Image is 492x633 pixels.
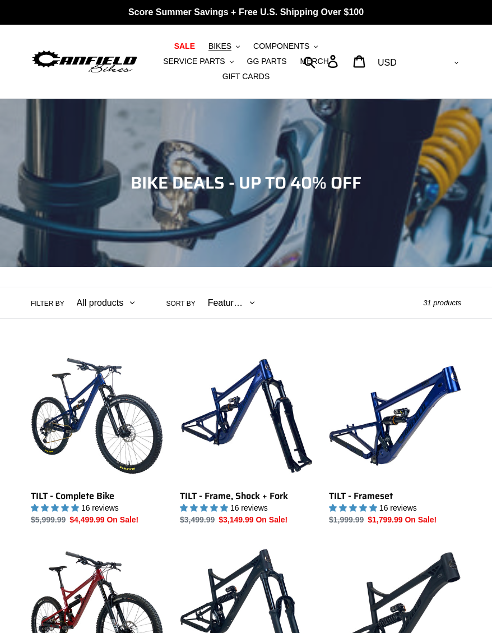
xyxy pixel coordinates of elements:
span: BIKES [208,42,231,51]
span: SERVICE PARTS [163,57,225,66]
label: Filter by [31,299,64,309]
button: SERVICE PARTS [157,54,239,69]
span: GIFT CARDS [222,72,270,81]
a: GG PARTS [242,54,293,69]
span: GG PARTS [247,57,287,66]
img: Canfield Bikes [31,48,138,75]
button: BIKES [203,39,245,54]
span: 31 products [423,299,461,307]
button: COMPONENTS [248,39,323,54]
span: COMPONENTS [253,42,309,51]
a: MERCH [294,54,334,69]
span: SALE [174,42,195,51]
a: GIFT CARDS [217,69,276,84]
label: Sort by [166,299,196,309]
span: BIKE DEALS - UP TO 40% OFF [131,169,361,196]
a: SALE [169,39,201,54]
